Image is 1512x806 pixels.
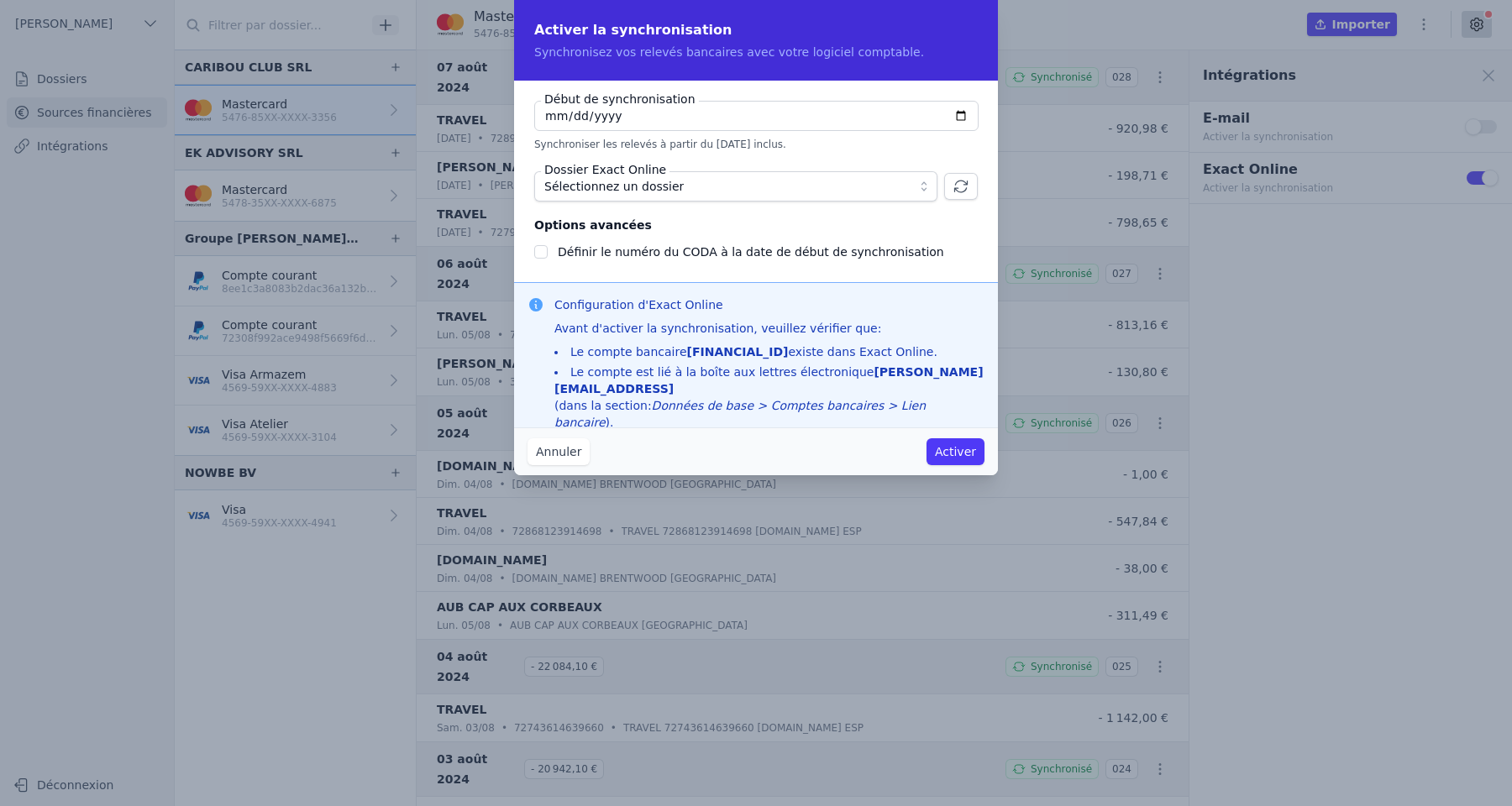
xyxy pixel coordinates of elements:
[927,438,984,465] button: Activer
[687,345,789,359] strong: [FINANCIAL_ID]
[528,438,590,465] button: Annuler
[554,364,984,431] li: Le compte est lié à la boîte aux lettres électronique (dans la section: ).
[558,245,944,259] label: Définir le numéro du CODA à la date de début de synchronisation
[534,138,978,151] p: Synchroniser les relevés à partir du [DATE] inclus.
[554,320,984,431] div: Avant d'activer la synchronisation, veuillez vérifier que:
[554,296,984,313] h3: Configuration d'Exact Online
[534,215,652,235] legend: Options avancées
[554,343,984,360] li: Le compte bancaire existe dans Exact Online.
[541,161,669,178] label: Dossier Exact Online
[541,91,699,107] label: Début de synchronisation
[544,176,684,196] span: Sélectionnez un dossier
[534,171,937,201] button: Sélectionnez un dossier
[554,399,926,429] i: Données de base > Comptes bancaires > Lien bancaire
[534,44,978,60] p: Synchronisez vos relevés bancaires avec votre logiciel comptable.
[554,365,984,395] strong: [PERSON_NAME][EMAIL_ADDRESS]
[534,20,978,40] h2: Activer la synchronisation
